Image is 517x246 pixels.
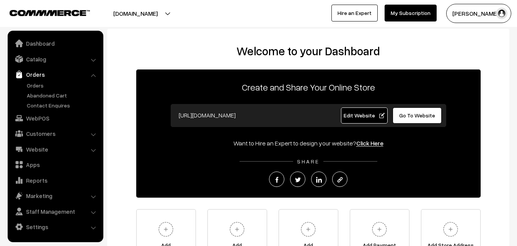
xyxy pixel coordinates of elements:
a: Dashboard [10,36,101,50]
a: Website [10,142,101,156]
img: plus.svg [227,219,248,240]
span: Go To Website [399,112,435,119]
a: Click Here [356,139,383,147]
a: Hire an Expert [331,5,378,21]
img: plus.svg [298,219,319,240]
button: [DOMAIN_NAME] [86,4,184,23]
h2: Welcome to your Dashboard [115,44,502,58]
img: user [496,8,507,19]
a: Marketing [10,189,101,203]
a: Edit Website [341,107,388,124]
a: Apps [10,158,101,172]
img: COMMMERCE [10,10,90,16]
a: My Subscription [385,5,437,21]
div: Want to Hire an Expert to design your website? [136,139,481,148]
a: Orders [25,81,101,89]
p: Create and Share Your Online Store [136,80,481,94]
a: COMMMERCE [10,8,77,17]
a: Staff Management [10,205,101,218]
button: [PERSON_NAME] [446,4,511,23]
a: Settings [10,220,101,234]
img: plus.svg [440,219,461,240]
a: Contact Enquires [25,101,101,109]
a: Abandoned Cart [25,91,101,99]
span: Edit Website [344,112,385,119]
a: Orders [10,68,101,81]
a: Go To Website [393,107,442,124]
a: Customers [10,127,101,140]
span: SHARE [293,158,323,165]
a: Reports [10,173,101,187]
a: Catalog [10,52,101,66]
a: WebPOS [10,111,101,125]
img: plus.svg [155,219,176,240]
img: plus.svg [369,219,390,240]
